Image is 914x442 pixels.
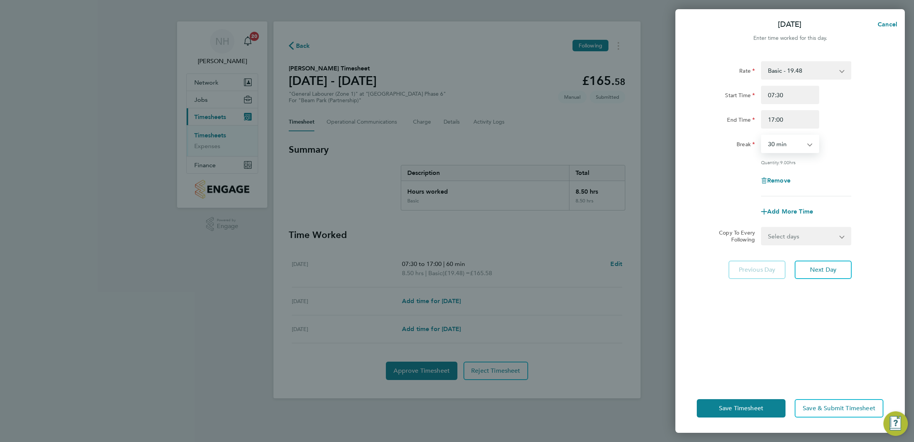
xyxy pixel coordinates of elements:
span: Remove [767,177,790,184]
div: Quantity: hrs [761,159,851,165]
p: [DATE] [778,19,802,30]
label: Copy To Every Following [713,229,755,243]
button: Add More Time [761,209,813,215]
button: Next Day [795,261,852,279]
button: Remove [761,178,790,184]
input: E.g. 18:00 [761,110,819,129]
label: Start Time [725,92,755,101]
button: Engage Resource Center [883,411,908,436]
label: Break [737,141,755,150]
span: Save Timesheet [719,404,763,412]
span: Save & Submit Timesheet [803,404,875,412]
input: E.g. 08:00 [761,86,819,104]
button: Cancel [865,17,905,32]
label: End Time [727,116,755,126]
span: Add More Time [767,208,813,215]
label: Rate [739,67,755,77]
span: Next Day [810,266,836,274]
span: Cancel [875,21,897,28]
div: Enter time worked for this day. [675,34,905,43]
button: Save & Submit Timesheet [795,399,883,418]
button: Save Timesheet [697,399,786,418]
span: 9.00 [780,159,789,165]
